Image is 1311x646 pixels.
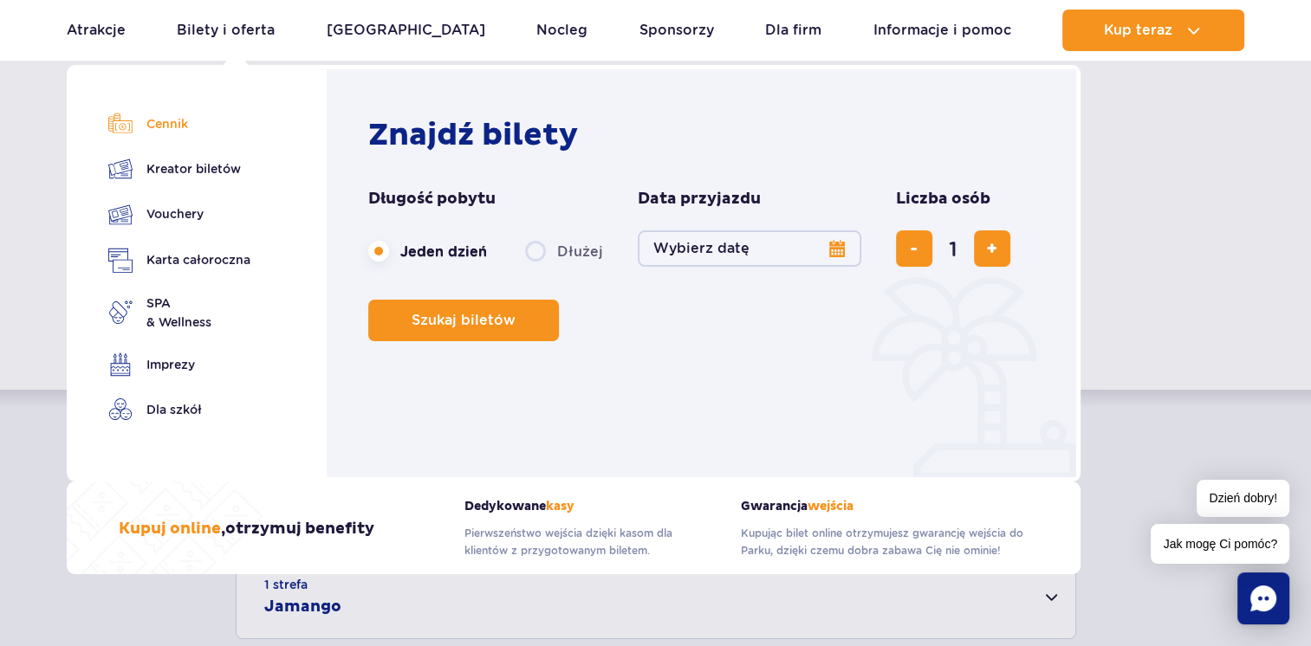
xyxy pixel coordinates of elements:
[896,230,932,267] button: usuń bilet
[146,294,211,332] span: SPA & Wellness
[108,112,250,136] a: Cennik
[464,499,715,514] strong: Dedykowane
[177,10,275,51] a: Bilety i oferta
[108,397,250,422] a: Dla szkół
[546,499,574,514] span: kasy
[464,525,715,559] p: Pierwszeństwo wejścia dzięki kasom dla klientów z przygotowanym biletem.
[1062,10,1244,51] button: Kup teraz
[1104,23,1172,38] span: Kup teraz
[638,189,761,210] span: Data przyjazdu
[638,230,861,267] button: Wybierz datę
[741,525,1029,559] p: Kupując bilet online otrzymujesz gwarancję wejścia do Parku, dzięki czemu dobra zabawa Cię nie om...
[525,233,603,269] label: Dłużej
[108,157,250,181] a: Kreator biletów
[1197,480,1289,517] span: Dzień dobry!
[368,116,1043,154] h2: Znajdź bilety
[741,499,1029,514] strong: Gwarancja
[119,519,374,539] h3: , otrzymuj benefity
[896,189,990,210] span: Liczba osób
[368,300,559,341] button: Szukaj biletów
[1151,524,1289,564] span: Jak mogę Ci pomóc?
[974,230,1010,267] button: dodaj bilet
[765,10,821,51] a: Dla firm
[368,189,496,210] span: Długość pobytu
[327,10,485,51] a: [GEOGRAPHIC_DATA]
[639,10,714,51] a: Sponsorzy
[108,202,250,227] a: Vouchery
[368,189,1043,341] form: Planowanie wizyty w Park of Poland
[412,313,516,328] span: Szukaj biletów
[368,233,487,269] label: Jeden dzień
[873,10,1011,51] a: Informacje i pomoc
[108,248,250,273] a: Karta całoroczna
[536,10,587,51] a: Nocleg
[67,10,126,51] a: Atrakcje
[108,352,250,377] a: Imprezy
[932,228,974,269] input: liczba biletów
[108,294,250,332] a: SPA& Wellness
[1237,572,1289,624] div: Chat
[119,519,221,539] span: Kupuj online
[808,499,853,514] span: wejścia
